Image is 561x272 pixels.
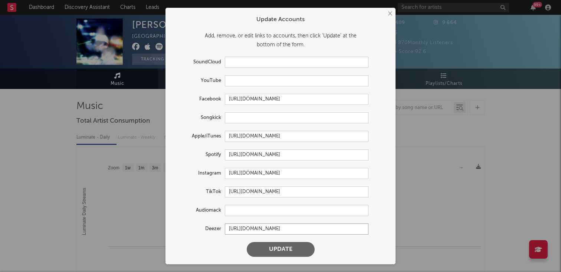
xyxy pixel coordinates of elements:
[173,150,225,159] label: Spotify
[173,95,225,104] label: Facebook
[173,169,225,178] label: Instagram
[247,242,315,257] button: Update
[173,58,225,67] label: SoundCloud
[173,31,388,49] div: Add, remove, or edit links to accounts, then click 'Update' at the bottom of the form.
[173,132,225,141] label: Apple/iTunes
[173,113,225,122] label: Songkick
[173,188,225,196] label: TikTok
[173,225,225,233] label: Deezer
[173,206,225,215] label: Audiomack
[173,15,388,24] div: Update Accounts
[173,76,225,85] label: YouTube
[386,10,394,18] button: ×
